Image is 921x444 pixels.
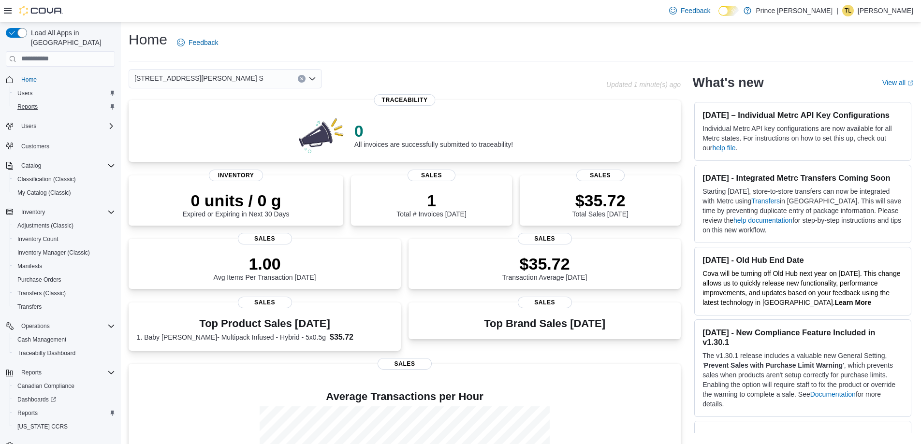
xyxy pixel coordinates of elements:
[354,121,513,141] p: 0
[21,208,45,216] span: Inventory
[17,320,54,332] button: Operations
[183,191,290,218] div: Expired or Expiring in Next 30 Days
[10,219,119,232] button: Adjustments (Classic)
[21,143,49,150] span: Customers
[296,115,347,154] img: 0
[882,79,913,86] a: View allExternal link
[17,382,74,390] span: Canadian Compliance
[17,349,75,357] span: Traceabilty Dashboard
[134,72,263,84] span: [STREET_ADDRESS][PERSON_NAME] S
[238,233,292,244] span: Sales
[14,347,79,359] a: Traceabilty Dashboard
[702,124,903,153] p: Individual Metrc API key configurations are now available for all Metrc states. For instructions ...
[14,334,70,345] a: Cash Management
[845,5,851,16] span: TL
[10,379,119,393] button: Canadian Compliance
[10,100,119,114] button: Reports
[10,346,119,360] button: Traceabilty Dashboard
[502,254,587,273] p: $35.72
[378,358,432,370] span: Sales
[665,1,714,20] a: Feedback
[10,286,119,300] button: Transfers (Classic)
[17,73,115,86] span: Home
[17,367,45,378] button: Reports
[14,334,115,345] span: Cash Management
[17,249,90,257] span: Inventory Manager (Classic)
[173,33,222,52] a: Feedback
[214,254,316,273] p: 1.00
[14,173,115,185] span: Classification (Classic)
[10,420,119,433] button: [US_STATE] CCRS
[17,320,115,332] span: Operations
[17,367,115,378] span: Reports
[14,187,115,199] span: My Catalog (Classic)
[129,30,167,49] h1: Home
[10,393,119,406] a: Dashboards
[835,299,871,306] a: Learn More
[14,101,115,113] span: Reports
[17,222,73,229] span: Adjustments (Classic)
[330,331,393,343] dd: $35.72
[10,273,119,286] button: Purchase Orders
[17,206,49,218] button: Inventory
[10,86,119,100] button: Users
[14,287,70,299] a: Transfers (Classic)
[2,139,119,153] button: Customers
[14,187,75,199] a: My Catalog (Classic)
[702,270,900,306] span: Cova will be turning off Old Hub next year on [DATE]. This change allows us to quickly release ne...
[17,120,115,132] span: Users
[702,328,903,347] h3: [DATE] - New Compliance Feature Included in v1.30.1
[712,144,735,152] a: help file
[209,170,263,181] span: Inventory
[836,5,838,16] p: |
[17,140,115,152] span: Customers
[14,101,42,113] a: Reports
[14,274,115,286] span: Purchase Orders
[17,89,32,97] span: Users
[702,173,903,183] h3: [DATE] - Integrated Metrc Transfers Coming Soon
[14,407,42,419] a: Reports
[2,72,119,86] button: Home
[17,120,40,132] button: Users
[572,191,628,218] div: Total Sales [DATE]
[14,287,115,299] span: Transfers (Classic)
[810,390,856,398] a: Documentation
[14,347,115,359] span: Traceabilty Dashboard
[14,301,115,313] span: Transfers
[14,274,65,286] a: Purchase Orders
[17,303,42,311] span: Transfers
[576,170,625,181] span: Sales
[702,186,903,235] p: Starting [DATE], store-to-store transfers can now be integrated with Metrc using in [GEOGRAPHIC_D...
[374,94,436,106] span: Traceability
[183,191,290,210] p: 0 units / 0 g
[10,246,119,259] button: Inventory Manager (Classic)
[137,332,326,342] dt: 1. Baby [PERSON_NAME]- Multipack Infused - Hybrid - 5x0.5g
[692,75,763,90] h2: What's new
[704,361,843,369] strong: Prevent Sales with Purchase Limit Warning
[10,259,119,273] button: Manifests
[21,162,41,170] span: Catalog
[408,170,456,181] span: Sales
[733,216,792,224] a: help documentation
[2,159,119,172] button: Catalog
[14,247,115,258] span: Inventory Manager (Classic)
[17,160,45,172] button: Catalog
[17,160,115,172] span: Catalog
[137,318,393,329] h3: Top Product Sales [DATE]
[484,318,605,329] h3: Top Brand Sales [DATE]
[702,351,903,409] p: The v1.30.1 release includes a valuable new General Setting, ' ', which prevents sales when produ...
[572,191,628,210] p: $35.72
[907,80,913,86] svg: External link
[14,421,72,432] a: [US_STATE] CCRS
[10,186,119,200] button: My Catalog (Classic)
[14,380,78,392] a: Canadian Compliance
[606,81,681,88] p: Updated 1 minute(s) ago
[751,197,780,205] a: Transfers
[14,260,46,272] a: Manifests
[396,191,466,210] p: 1
[17,262,42,270] span: Manifests
[681,6,710,15] span: Feedback
[2,119,119,133] button: Users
